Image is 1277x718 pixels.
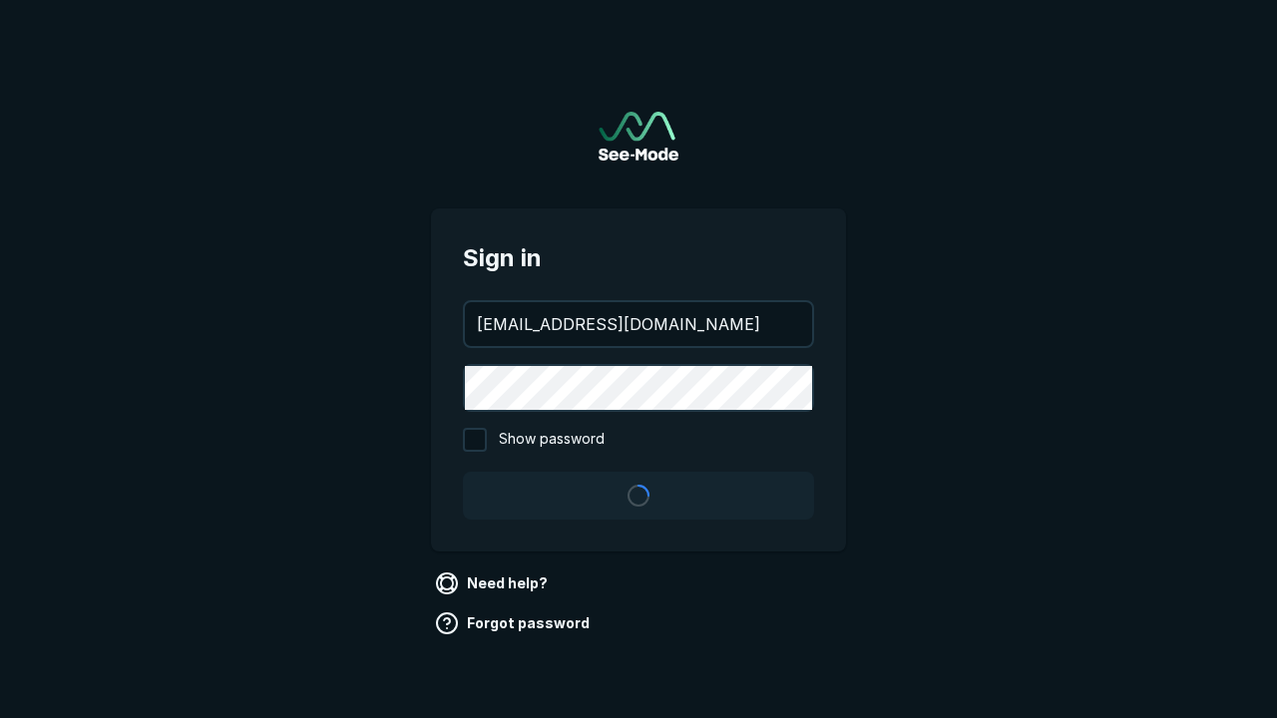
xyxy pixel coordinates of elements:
img: See-Mode Logo [599,112,678,161]
span: Show password [499,428,605,452]
a: Go to sign in [599,112,678,161]
a: Need help? [431,567,556,599]
a: Forgot password [431,607,598,639]
input: your@email.com [465,302,812,346]
span: Sign in [463,240,814,276]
